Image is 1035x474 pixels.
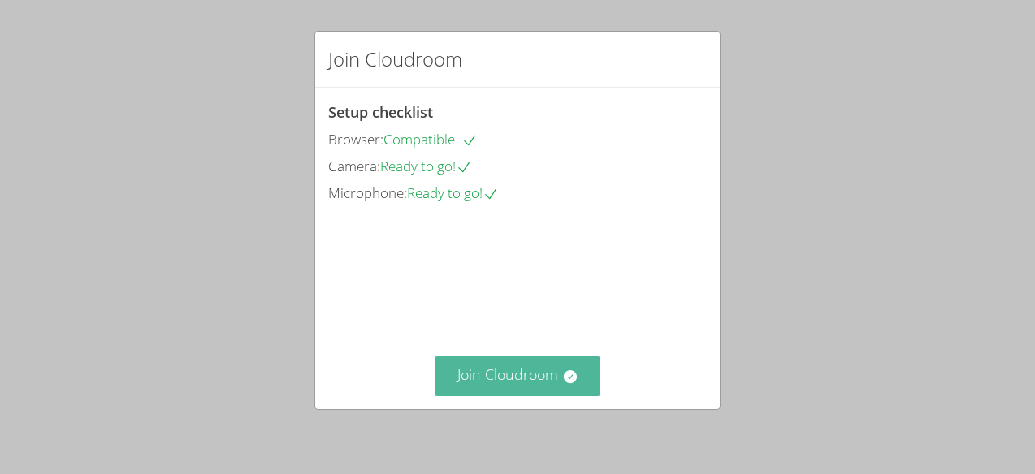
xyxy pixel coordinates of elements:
span: Camera: [328,157,380,175]
span: Setup checklist [328,102,433,122]
button: Join Cloudroom [435,356,601,396]
span: Microphone: [328,183,407,202]
span: Compatible [383,130,478,149]
span: Ready to go! [380,157,472,175]
h2: Join Cloudroom [328,45,462,74]
span: Ready to go! [407,183,499,202]
span: Browser: [328,130,383,149]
